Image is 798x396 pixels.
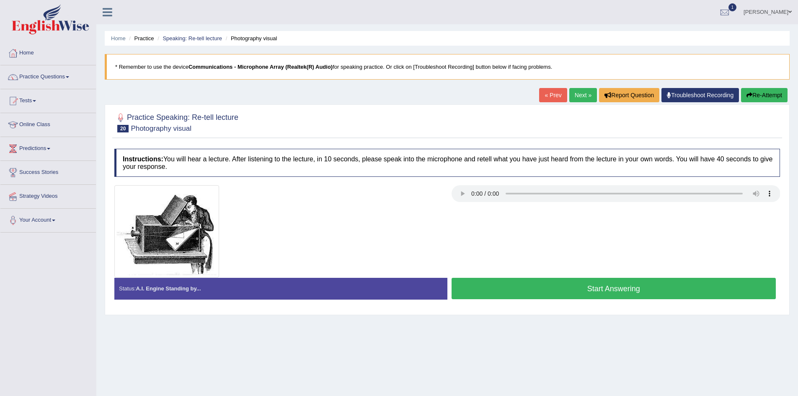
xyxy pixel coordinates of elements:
[0,185,96,206] a: Strategy Videos
[224,34,277,42] li: Photography visual
[0,161,96,182] a: Success Stories
[0,89,96,110] a: Tests
[0,113,96,134] a: Online Class
[452,278,776,299] button: Start Answering
[127,34,154,42] li: Practice
[728,3,737,11] span: 1
[163,35,222,41] a: Speaking: Re-tell lecture
[0,41,96,62] a: Home
[0,209,96,230] a: Your Account
[105,54,790,80] blockquote: * Remember to use the device for speaking practice. Or click on [Troubleshoot Recording] button b...
[741,88,788,102] button: Re-Attempt
[661,88,739,102] a: Troubleshoot Recording
[114,278,447,299] div: Status:
[599,88,659,102] button: Report Question
[0,65,96,86] a: Practice Questions
[111,35,126,41] a: Home
[189,64,333,70] b: Communications - Microphone Array (Realtek(R) Audio)
[0,137,96,158] a: Predictions
[114,111,238,132] h2: Practice Speaking: Re-tell lecture
[131,124,191,132] small: Photography visual
[114,149,780,177] h4: You will hear a lecture. After listening to the lecture, in 10 seconds, please speak into the mic...
[569,88,597,102] a: Next »
[117,125,129,132] span: 20
[136,285,201,292] strong: A.I. Engine Standing by...
[123,155,163,163] b: Instructions:
[539,88,567,102] a: « Prev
